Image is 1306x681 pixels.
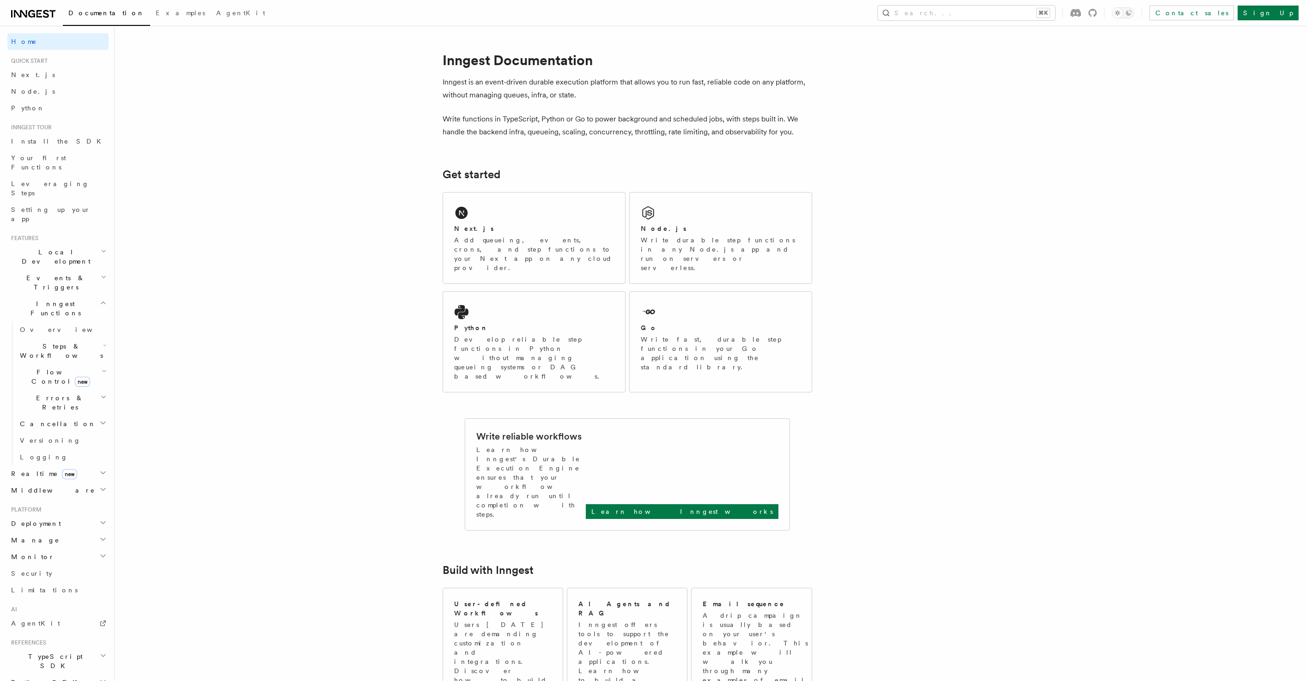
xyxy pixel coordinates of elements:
[16,416,109,432] button: Cancellation
[443,76,812,102] p: Inngest is an event-driven durable execution platform that allows you to run fast, reliable code ...
[454,335,614,381] p: Develop reliable step functions in Python without managing queueing systems or DAG based workflows.
[7,270,109,295] button: Events & Triggers
[20,326,115,333] span: Overview
[16,368,102,386] span: Flow Control
[7,57,48,65] span: Quick start
[7,175,109,201] a: Leveraging Steps
[11,138,107,145] span: Install the SDK
[11,71,55,78] span: Next.js
[703,599,785,609] h2: Email sequence
[443,192,626,284] a: Next.jsAdd queueing, events, crons, and step functions to your Next app on any cloud provider.
[7,469,77,478] span: Realtime
[7,519,61,528] span: Deployment
[11,206,91,223] span: Setting up your app
[16,364,109,390] button: Flow Controlnew
[7,124,52,131] span: Inngest tour
[16,390,109,416] button: Errors & Retries
[443,291,626,392] a: PythonDevelop reliable step functions in Python without managing queueing systems or DAG based wo...
[7,506,42,513] span: Platform
[7,648,109,674] button: TypeScript SDK
[16,321,109,338] a: Overview
[641,323,657,332] h2: Go
[11,570,52,577] span: Security
[7,465,109,482] button: Realtimenew
[591,507,773,516] p: Learn how Inngest works
[629,291,812,392] a: GoWrite fast, durable step functions in your Go application using the standard library.
[7,299,100,318] span: Inngest Functions
[7,639,46,646] span: References
[454,323,488,332] h2: Python
[211,3,271,25] a: AgentKit
[443,113,812,139] p: Write functions in TypeScript, Python or Go to power background and scheduled jobs, with steps bu...
[878,6,1055,20] button: Search...⌘K
[11,104,45,112] span: Python
[1112,7,1134,18] button: Toggle dark mode
[1037,8,1050,18] kbd: ⌘K
[11,620,60,627] span: AgentKit
[7,133,109,150] a: Install the SDK
[11,37,37,46] span: Home
[11,586,78,594] span: Limitations
[7,247,101,266] span: Local Development
[7,565,109,582] a: Security
[7,83,109,100] a: Node.js
[11,180,89,197] span: Leveraging Steps
[20,437,81,444] span: Versioning
[75,377,90,387] span: new
[7,532,109,548] button: Manage
[62,469,77,479] span: new
[11,88,55,95] span: Node.js
[16,449,109,465] a: Logging
[7,515,109,532] button: Deployment
[1238,6,1299,20] a: Sign Up
[476,445,586,519] p: Learn how Inngest's Durable Execution Engine ensures that your workflow already run until complet...
[443,168,500,181] a: Get started
[68,9,145,17] span: Documentation
[16,393,100,412] span: Errors & Retries
[7,482,109,499] button: Middleware
[629,192,812,284] a: Node.jsWrite durable step functions in any Node.js app and run on servers or serverless.
[7,552,55,561] span: Monitor
[454,224,494,233] h2: Next.js
[7,321,109,465] div: Inngest Functions
[16,432,109,449] a: Versioning
[16,419,96,428] span: Cancellation
[443,52,812,68] h1: Inngest Documentation
[7,33,109,50] a: Home
[7,606,17,613] span: AI
[216,9,265,17] span: AgentKit
[150,3,211,25] a: Examples
[11,154,66,171] span: Your first Functions
[16,338,109,364] button: Steps & Workflows
[7,244,109,270] button: Local Development
[156,9,205,17] span: Examples
[7,235,38,242] span: Features
[641,335,801,372] p: Write fast, durable step functions in your Go application using the standard library.
[7,615,109,632] a: AgentKit
[586,504,778,519] a: Learn how Inngest works
[7,582,109,598] a: Limitations
[641,224,686,233] h2: Node.js
[16,342,103,360] span: Steps & Workflows
[1149,6,1234,20] a: Contact sales
[7,548,109,565] button: Monitor
[7,273,101,292] span: Events & Triggers
[7,201,109,227] a: Setting up your app
[7,100,109,116] a: Python
[7,295,109,321] button: Inngest Functions
[7,66,109,83] a: Next.js
[454,599,552,618] h2: User-defined Workflows
[476,430,582,443] h2: Write reliable workflows
[454,235,614,272] p: Add queueing, events, crons, and step functions to your Next app on any cloud provider.
[641,235,801,272] p: Write durable step functions in any Node.js app and run on servers or serverless.
[7,652,100,670] span: TypeScript SDK
[7,486,95,495] span: Middleware
[443,564,534,577] a: Build with Inngest
[578,599,677,618] h2: AI Agents and RAG
[7,536,60,545] span: Manage
[20,453,68,461] span: Logging
[63,3,150,26] a: Documentation
[7,150,109,175] a: Your first Functions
